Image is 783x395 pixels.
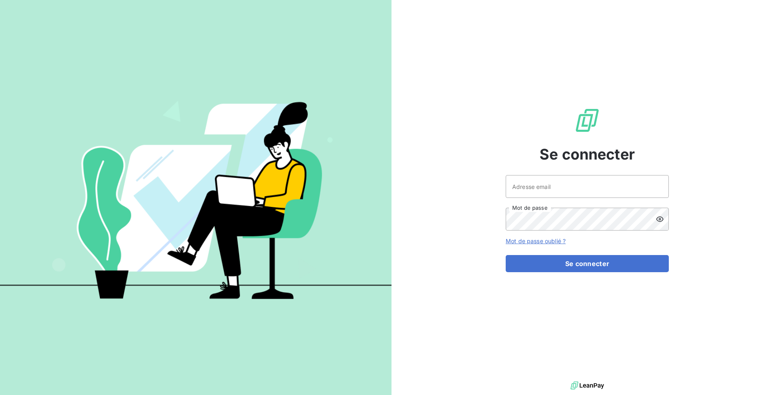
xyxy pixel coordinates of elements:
img: logo [571,379,604,392]
button: Se connecter [506,255,669,272]
img: Logo LeanPay [574,107,600,133]
span: Se connecter [540,143,635,165]
a: Mot de passe oublié ? [506,237,566,244]
input: placeholder [506,175,669,198]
